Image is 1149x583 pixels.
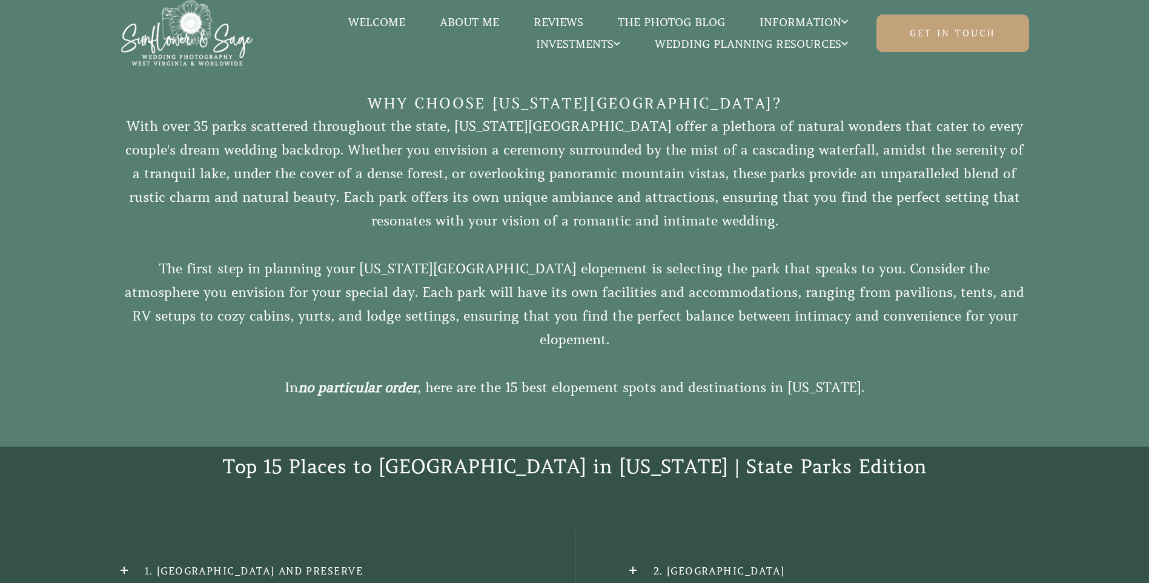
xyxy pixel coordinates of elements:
[121,565,520,578] h2: 1. [GEOGRAPHIC_DATA] and Preserve
[423,15,517,30] a: About Me
[121,257,1029,352] p: The first step in planning your [US_STATE][GEOGRAPHIC_DATA] elopement is selecting the park that ...
[655,38,848,50] span: Wedding Planning Resources
[298,379,417,396] em: no particular order
[331,15,423,30] a: Welcome
[121,94,1029,115] h3: Why Choose [US_STATE][GEOGRAPHIC_DATA]?
[743,15,866,30] a: Information
[285,379,298,396] span: In
[517,15,601,30] a: Reviews
[760,16,848,28] span: Information
[417,379,864,396] span: , here are the 15 best elopement spots and destinations in [US_STATE].
[518,36,637,52] a: Investments
[876,15,1028,52] a: Get in touch
[638,36,866,52] a: Wedding Planning Resources
[629,565,1029,578] h2: 2. [GEOGRAPHIC_DATA]
[121,115,1029,233] p: With over 35 parks scattered throughout the state, [US_STATE][GEOGRAPHIC_DATA] offer a plethora o...
[601,15,743,30] a: The Photog Blog
[121,451,1029,482] h2: Top 15 Places to [GEOGRAPHIC_DATA] in [US_STATE] | State Parks Edition
[536,38,620,50] span: Investments
[910,27,995,39] span: Get in touch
